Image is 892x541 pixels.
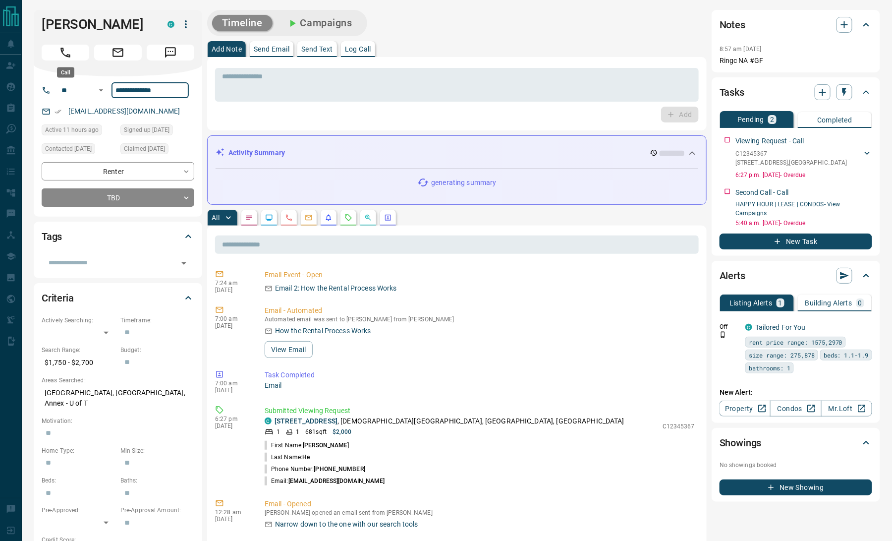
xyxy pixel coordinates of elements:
[275,326,371,336] p: How the Rental Process Works
[42,124,115,138] div: Fri Aug 15 2025
[265,465,365,474] p: Phone Number:
[745,324,752,331] div: condos.ca
[720,13,872,37] div: Notes
[42,143,115,157] div: Wed Aug 13 2025
[720,435,762,451] h2: Showings
[42,45,89,60] span: Call
[858,300,862,306] p: 0
[735,136,804,146] p: Viewing Request - Call
[245,214,253,222] svg: Notes
[124,125,169,135] span: Signed up [DATE]
[265,305,695,316] p: Email - Automated
[120,346,194,355] p: Budget:
[265,441,349,450] p: First Name:
[228,148,285,158] p: Activity Summary
[735,149,847,158] p: C12345367
[720,17,745,33] h2: Notes
[720,268,745,284] h2: Alerts
[215,387,250,394] p: [DATE]
[216,144,698,162] div: Activity Summary
[737,116,764,123] p: Pending
[277,427,280,436] p: 1
[42,346,115,355] p: Search Range:
[120,316,194,325] p: Timeframe:
[265,453,310,462] p: Last Name:
[42,476,115,485] p: Beds:
[120,506,194,515] p: Pre-Approval Amount:
[735,219,872,228] p: 5:40 a.m. [DATE] - Overdue
[45,144,92,154] span: Contacted [DATE]
[95,84,107,96] button: Open
[215,287,250,294] p: [DATE]
[212,15,273,31] button: Timeline
[305,427,327,436] p: 681 sqft
[735,171,872,180] p: 6:27 p.m. [DATE] - Overdue
[277,15,362,31] button: Campaigns
[735,147,872,169] div: C12345367[STREET_ADDRESS],[GEOGRAPHIC_DATA]
[265,509,695,516] p: [PERSON_NAME] opened an email sent from [PERSON_NAME]
[720,322,739,331] p: Off
[720,331,726,338] svg: Push Notification Only
[265,406,695,416] p: Submitted Viewing Request
[215,422,250,429] p: [DATE]
[720,461,872,470] p: No showings booked
[68,107,180,115] a: [EMAIL_ADDRESS][DOMAIN_NAME]
[42,417,194,425] p: Motivation:
[265,270,695,280] p: Email Event - Open
[265,214,273,222] svg: Lead Browsing Activity
[720,264,872,288] div: Alerts
[120,124,194,138] div: Wed Aug 13 2025
[215,280,250,287] p: 7:24 am
[325,214,333,222] svg: Listing Alerts
[215,509,250,516] p: 12:28 am
[265,418,272,424] div: condos.ca
[285,214,293,222] svg: Calls
[333,427,352,436] p: $2,000
[265,477,385,485] p: Email:
[254,46,289,53] p: Send Email
[663,422,695,431] p: C12345367
[345,46,371,53] p: Log Call
[42,355,115,371] p: $1,750 - $2,700
[120,143,194,157] div: Wed Aug 13 2025
[805,300,852,306] p: Building Alerts
[755,323,806,331] a: Tailored For You
[431,178,496,188] p: generating summary
[720,80,872,104] div: Tasks
[55,108,61,115] svg: Email Verified
[45,125,99,135] span: Active 11 hours ago
[720,401,771,417] a: Property
[302,454,310,461] span: He
[821,401,872,417] a: Mr.Loft
[167,21,174,28] div: condos.ca
[147,45,194,60] span: Message
[57,67,74,78] div: Call
[303,442,349,449] span: [PERSON_NAME]
[384,214,392,222] svg: Agent Actions
[720,46,762,53] p: 8:57 am [DATE]
[120,476,194,485] p: Baths:
[215,516,250,523] p: [DATE]
[42,385,194,412] p: [GEOGRAPHIC_DATA], [GEOGRAPHIC_DATA], Annex - U of T
[314,466,365,473] span: [PHONE_NUMBER]
[42,16,153,32] h1: [PERSON_NAME]
[735,201,840,217] a: HAPPY HOUR | LEASE | CONDOS- View Campaigns
[42,188,194,207] div: TBD
[212,46,242,53] p: Add Note
[720,431,872,455] div: Showings
[42,286,194,310] div: Criteria
[212,214,220,221] p: All
[275,283,397,294] p: Email 2: How the Rental Process Works
[275,417,337,425] a: [STREET_ADDRESS]
[42,225,194,248] div: Tags
[770,401,821,417] a: Condos
[305,214,313,222] svg: Emails
[749,350,815,360] span: size range: 275,878
[177,256,191,270] button: Open
[824,350,869,360] span: beds: 1.1-1.9
[301,46,333,53] p: Send Text
[42,162,194,180] div: Renter
[735,187,788,198] p: Second Call - Call
[735,158,847,167] p: [STREET_ADDRESS] , [GEOGRAPHIC_DATA]
[42,376,194,385] p: Areas Searched:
